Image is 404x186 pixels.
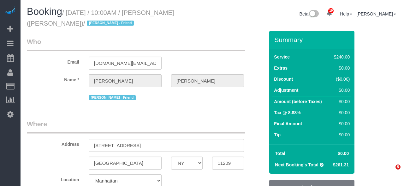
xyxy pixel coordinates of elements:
span: [PERSON_NAME] - Friend [87,21,134,26]
div: $0.00 [331,87,350,93]
label: Name * [22,74,84,83]
span: $0.00 [338,151,349,156]
label: Adjustment [274,87,298,93]
label: Extras [274,65,288,71]
input: Email [89,57,162,70]
div: $0.00 [331,132,350,138]
label: Service [274,54,290,60]
input: Last Name [171,74,244,87]
h3: Summary [274,36,351,43]
label: Final Amount [274,121,302,127]
strong: Next Booking's Total [275,162,318,167]
div: ($0.00) [331,76,350,82]
span: $261.31 [333,162,349,167]
label: Email [22,57,84,65]
label: Tip [274,132,281,138]
legend: Who [27,37,245,51]
img: Automaid Logo [4,6,16,15]
span: Booking [27,6,62,17]
div: $0.00 [331,121,350,127]
div: $0.00 [331,98,350,105]
a: 19 [323,6,336,20]
span: / [83,20,136,27]
iframe: Intercom live chat [383,164,398,180]
label: Address [22,139,84,147]
div: $0.00 [331,65,350,71]
a: [PERSON_NAME] [357,11,396,16]
label: Discount [274,76,293,82]
span: 19 [328,8,334,13]
span: 5 [395,164,401,170]
small: / [DATE] / 10:00AM / [PERSON_NAME] ([PERSON_NAME]) [27,9,174,27]
a: Help [340,11,352,16]
legend: Where [27,119,245,133]
div: $0.00 [331,109,350,116]
strong: Total [275,151,285,156]
img: New interface [308,10,319,18]
label: Amount (before Taxes) [274,98,322,105]
label: Tax @ 8.88% [274,109,300,116]
input: First Name [89,74,162,87]
span: [PERSON_NAME] - Friend [89,95,136,100]
input: Zip Code [212,157,244,170]
label: Location [22,174,84,183]
div: $240.00 [331,54,350,60]
input: City [89,157,162,170]
a: Beta [300,11,319,16]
